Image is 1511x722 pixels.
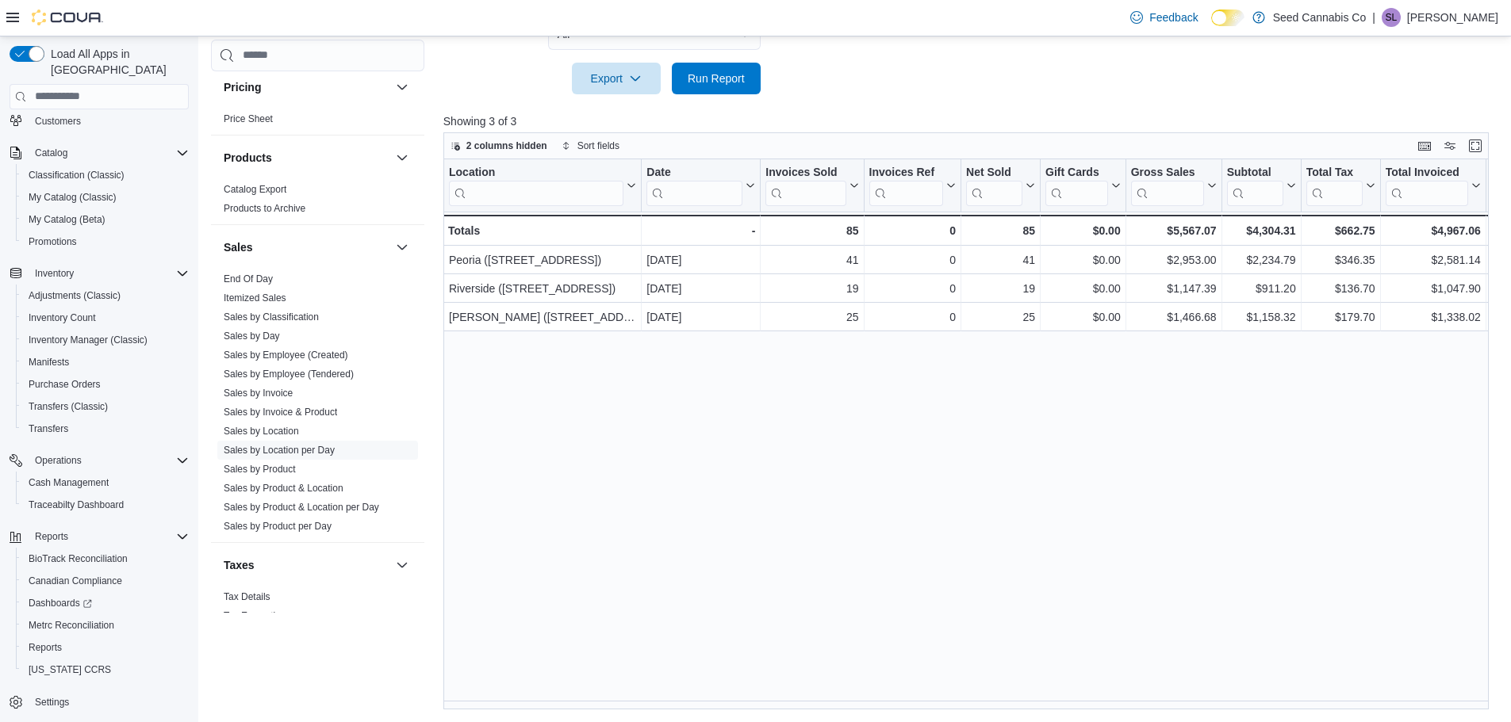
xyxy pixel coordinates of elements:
[966,308,1035,327] div: 25
[16,329,195,351] button: Inventory Manager (Classic)
[16,285,195,307] button: Adjustments (Classic)
[29,552,128,565] span: BioTrack Reconciliation
[1045,308,1121,327] div: $0.00
[224,463,296,476] span: Sales by Product
[29,264,189,283] span: Inventory
[555,136,626,155] button: Sort fields
[16,351,195,373] button: Manifests
[29,597,92,609] span: Dashboards
[224,388,293,399] a: Sales by Invoice
[35,115,81,128] span: Customers
[1211,26,1212,27] span: Dark Mode
[224,609,291,622] span: Tax Exemptions
[1045,165,1108,180] div: Gift Cards
[1131,279,1217,298] div: $1,147.39
[211,587,424,632] div: Taxes
[224,368,354,380] span: Sales by Employee (Tendered)
[44,46,189,78] span: Load All Apps in [GEOGRAPHIC_DATA]
[3,109,195,132] button: Customers
[16,231,195,253] button: Promotions
[224,311,319,323] span: Sales by Classification
[224,150,272,166] h3: Products
[224,292,286,304] span: Itemized Sales
[29,289,121,302] span: Adjustments (Classic)
[1226,279,1295,298] div: $911.20
[29,692,189,712] span: Settings
[1045,165,1108,205] div: Gift Card Sales
[572,63,661,94] button: Export
[29,451,88,470] button: Operations
[449,165,636,205] button: Location
[393,148,412,167] button: Products
[393,238,412,257] button: Sales
[1385,165,1467,180] div: Total Invoiced
[224,113,273,124] a: Price Sheet
[22,375,189,394] span: Purchase Orders
[1130,165,1203,180] div: Gross Sales
[646,308,755,327] div: [DATE]
[1382,8,1401,27] div: Shawntel Lunn
[393,78,412,97] button: Pricing
[224,425,299,437] span: Sales by Location
[224,239,253,255] h3: Sales
[577,139,619,152] span: Sort fields
[224,330,280,342] a: Sales by Day
[449,165,623,205] div: Location
[16,592,195,614] a: Dashboards
[22,419,75,438] a: Transfers
[3,449,195,472] button: Operations
[29,527,75,546] button: Reports
[22,188,189,207] span: My Catalog (Classic)
[22,594,98,613] a: Dashboards
[224,521,332,532] a: Sales by Product per Day
[966,221,1035,240] div: 85
[16,373,195,395] button: Purchase Orders
[3,690,195,713] button: Settings
[29,575,122,587] span: Canadian Compliance
[1124,2,1204,33] a: Feedback
[1440,136,1459,155] button: Display options
[1372,8,1375,27] p: |
[22,166,131,185] a: Classification (Classic)
[22,308,189,327] span: Inventory Count
[449,250,636,269] div: Peoria ([STREET_ADDRESS])
[1045,221,1121,240] div: $0.00
[224,483,343,494] a: Sales by Product & Location
[35,454,82,467] span: Operations
[869,279,955,298] div: 0
[1466,136,1485,155] button: Enter fullscreen
[22,375,107,394] a: Purchase Orders
[22,571,128,590] a: Canadian Compliance
[211,180,424,224] div: Products
[29,334,148,346] span: Inventory Manager (Classic)
[1306,221,1375,240] div: $662.75
[1385,279,1480,298] div: $1,047.90
[224,445,335,456] a: Sales by Location per Day
[224,203,305,214] a: Products to Archive
[211,109,424,135] div: Pricing
[224,557,389,573] button: Taxes
[35,530,68,543] span: Reports
[869,165,955,205] button: Invoices Ref
[22,660,117,679] a: [US_STATE] CCRS
[1306,165,1375,205] button: Total Tax
[224,202,305,215] span: Products to Archive
[966,165,1022,180] div: Net Sold
[3,525,195,548] button: Reports
[29,476,109,489] span: Cash Management
[16,636,195,659] button: Reports
[1130,165,1203,205] div: Gross Sales
[224,502,379,513] a: Sales by Product & Location per Day
[22,353,189,372] span: Manifests
[646,221,755,240] div: -
[16,186,195,208] button: My Catalog (Classic)
[765,165,858,205] button: Invoices Sold
[16,208,195,231] button: My Catalog (Beta)
[3,262,195,285] button: Inventory
[1385,308,1480,327] div: $1,338.02
[443,113,1500,129] p: Showing 3 of 3
[765,250,858,269] div: 41
[1045,250,1121,269] div: $0.00
[1131,250,1217,269] div: $2,953.00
